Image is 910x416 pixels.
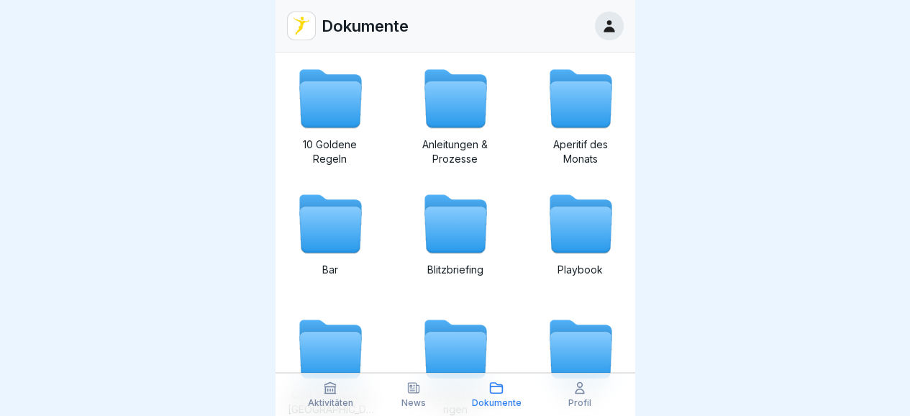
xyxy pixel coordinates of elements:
[287,64,373,166] a: 10 Goldene Regeln
[568,398,591,408] p: Profil
[537,189,624,291] a: Playbook
[412,263,499,277] p: Blitzbriefing
[472,398,522,408] p: Dokumente
[322,17,409,35] p: Dokumente
[537,64,624,166] a: Aperitif des Monats
[412,64,499,166] a: Anleitungen & Prozesse
[401,398,426,408] p: News
[412,189,499,291] a: Blitzbriefing
[287,137,373,166] p: 10 Goldene Regeln
[308,398,353,408] p: Aktivitäten
[287,189,373,291] a: Bar
[288,12,315,40] img: vd4jgc378hxa8p7qw0fvrl7x.png
[537,263,624,277] p: Playbook
[287,263,373,277] p: Bar
[537,137,624,166] p: Aperitif des Monats
[412,137,499,166] p: Anleitungen & Prozesse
